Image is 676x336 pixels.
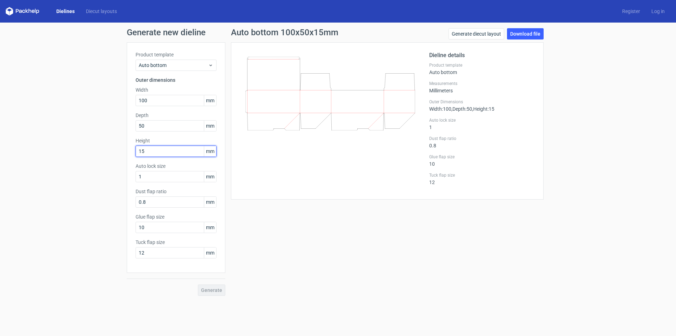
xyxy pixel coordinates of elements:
label: Dust flap ratio [429,136,535,141]
label: Product template [429,62,535,68]
div: Millimeters [429,81,535,93]
h1: Generate new dieline [127,28,549,37]
div: 1 [429,117,535,130]
span: mm [204,222,216,233]
label: Tuck flap size [136,239,217,246]
label: Depth [136,112,217,119]
label: Outer Dimensions [429,99,535,105]
a: Diecut layouts [80,8,123,15]
span: mm [204,248,216,258]
span: mm [204,146,216,157]
span: mm [204,171,216,182]
span: , Height : 15 [472,106,494,112]
div: 12 [429,172,535,185]
label: Auto lock size [136,163,217,170]
span: , Depth : 50 [451,106,472,112]
span: Auto bottom [139,62,208,69]
h1: Auto bottom 100x50x15mm [231,28,338,37]
label: Measurements [429,81,535,86]
label: Dust flap ratio [136,188,217,195]
h3: Outer dimensions [136,77,217,84]
span: Width : 100 [429,106,451,112]
a: Dielines [51,8,80,15]
label: Width [136,86,217,93]
span: mm [204,121,216,131]
a: Generate diecut layout [449,28,504,39]
label: Auto lock size [429,117,535,123]
a: Register [616,8,646,15]
span: mm [204,95,216,106]
span: mm [204,197,216,207]
div: 10 [429,154,535,167]
div: Auto bottom [429,62,535,75]
h2: Dieline details [429,51,535,60]
label: Product template [136,51,217,58]
label: Glue flap size [136,213,217,220]
a: Log in [646,8,670,15]
a: Download file [507,28,544,39]
label: Height [136,137,217,144]
label: Glue flap size [429,154,535,160]
div: 0.8 [429,136,535,148]
label: Tuck flap size [429,172,535,178]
